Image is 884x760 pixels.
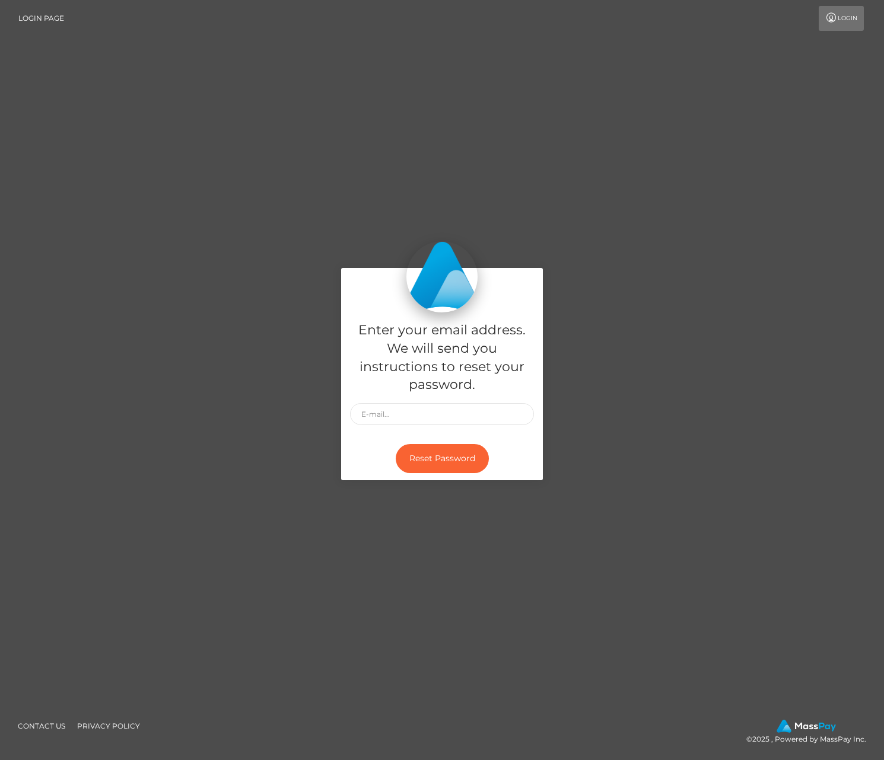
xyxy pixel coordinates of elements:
[13,717,70,735] a: Contact Us
[396,444,489,473] button: Reset Password
[406,241,478,312] img: MassPay Login
[746,720,875,746] div: © 2025 , Powered by MassPay Inc.
[350,403,534,425] input: E-mail...
[18,6,64,31] a: Login Page
[72,717,145,735] a: Privacy Policy
[819,6,864,31] a: Login
[777,720,836,733] img: MassPay
[350,321,534,394] h5: Enter your email address. We will send you instructions to reset your password.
